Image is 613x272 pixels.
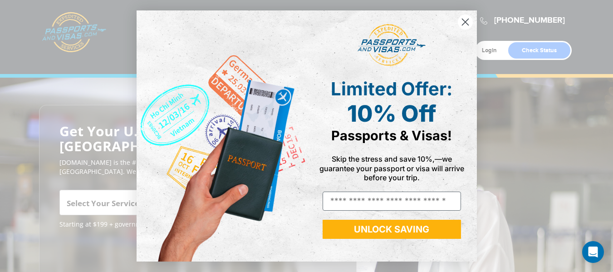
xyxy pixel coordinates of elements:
img: passports and visas [358,24,426,67]
div: Open Intercom Messenger [582,241,604,263]
span: Limited Offer: [331,78,452,100]
img: de9cda0d-0715-46ca-9a25-073762a91ba7.png [137,10,307,262]
button: Close dialog [457,14,473,30]
span: Skip the stress and save 10%,—we guarantee your passport or visa will arrive before your trip. [319,154,464,182]
span: 10% Off [347,100,436,127]
button: UNLOCK SAVING [323,220,461,239]
span: Passports & Visas! [331,128,452,143]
